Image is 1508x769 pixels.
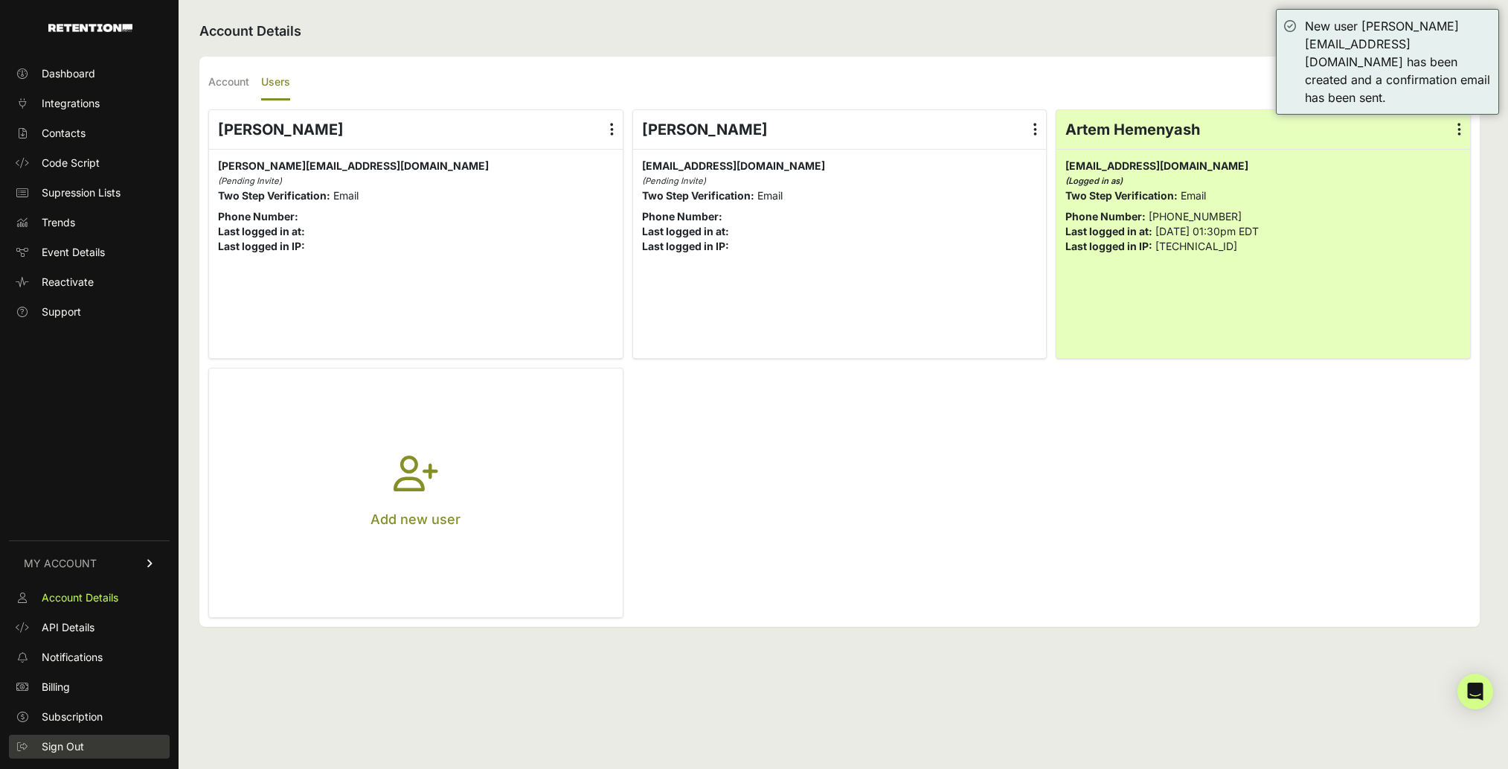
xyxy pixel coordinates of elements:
[218,225,305,237] strong: Last logged in at:
[1181,189,1206,202] span: Email
[218,159,489,172] span: [PERSON_NAME][EMAIL_ADDRESS][DOMAIN_NAME]
[1149,210,1242,223] span: [PHONE_NUMBER]
[42,709,103,724] span: Subscription
[1155,240,1237,252] span: [TECHNICAL_ID]
[1065,159,1248,172] span: [EMAIL_ADDRESS][DOMAIN_NAME]
[42,590,118,605] span: Account Details
[9,675,170,699] a: Billing
[42,66,95,81] span: Dashboard
[9,540,170,586] a: MY ACCOUNT
[42,304,81,319] span: Support
[1065,240,1152,252] strong: Last logged in IP:
[42,215,75,230] span: Trends
[1065,189,1178,202] strong: Two Step Verification:
[1457,674,1493,709] div: Open Intercom Messenger
[208,66,249,100] label: Account
[1065,225,1152,237] strong: Last logged in at:
[42,126,86,141] span: Contacts
[24,556,97,571] span: MY ACCOUNT
[42,96,100,111] span: Integrations
[9,270,170,294] a: Reactivate
[9,300,170,324] a: Support
[48,24,132,32] img: Retention.com
[642,159,825,172] span: [EMAIL_ADDRESS][DOMAIN_NAME]
[333,189,359,202] span: Email
[642,210,722,223] strong: Phone Number:
[218,240,305,252] strong: Last logged in IP:
[199,21,1480,42] h2: Account Details
[370,509,461,530] p: Add new user
[757,189,783,202] span: Email
[42,156,100,170] span: Code Script
[1065,210,1146,223] strong: Phone Number:
[42,680,70,695] span: Billing
[209,110,623,149] div: [PERSON_NAME]
[9,181,170,205] a: Supression Lists
[9,211,170,234] a: Trends
[9,151,170,175] a: Code Script
[1305,17,1491,106] div: New user [PERSON_NAME][EMAIL_ADDRESS][DOMAIN_NAME] has been created and a confirmation email has ...
[9,121,170,145] a: Contacts
[218,176,282,186] i: (Pending Invite)
[42,620,94,635] span: API Details
[42,739,84,754] span: Sign Out
[9,616,170,639] a: API Details
[261,66,290,100] label: Users
[218,210,298,223] strong: Phone Number:
[642,225,729,237] strong: Last logged in at:
[218,189,330,202] strong: Two Step Verification:
[1056,110,1470,149] div: Artem Hemenyash
[9,645,170,669] a: Notifications
[642,240,729,252] strong: Last logged in IP:
[642,176,706,186] i: (Pending Invite)
[1065,176,1123,186] i: (Logged in as)
[42,185,121,200] span: Supression Lists
[642,189,754,202] strong: Two Step Verification:
[9,62,170,86] a: Dashboard
[9,735,170,759] a: Sign Out
[9,705,170,729] a: Subscription
[42,275,94,290] span: Reactivate
[9,92,170,115] a: Integrations
[9,586,170,610] a: Account Details
[209,368,623,616] button: Add new user
[1155,225,1259,237] span: [DATE] 01:30pm EDT
[42,245,105,260] span: Event Details
[633,110,1047,149] div: [PERSON_NAME]
[42,650,103,665] span: Notifications
[9,240,170,264] a: Event Details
